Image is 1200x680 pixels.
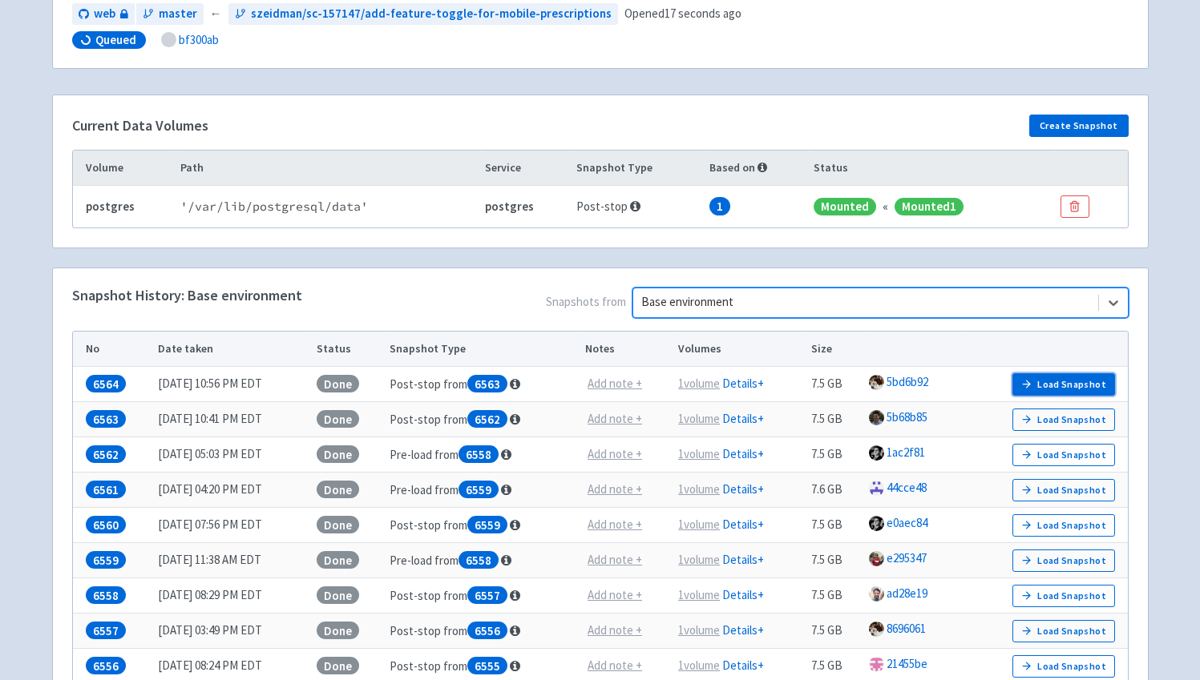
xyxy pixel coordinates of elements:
[678,446,720,461] u: 1 volume
[588,517,642,532] u: Add note +
[73,332,153,367] th: No
[678,587,720,602] u: 1 volume
[722,658,764,673] a: Details+
[1012,373,1115,396] button: Load Snapshot
[153,473,312,508] td: [DATE] 04:20 PM EDT
[179,32,219,47] a: bf300ab
[806,578,864,614] td: 7.5 GB
[887,550,927,565] a: e295347
[887,621,926,636] a: 8696061
[1012,479,1115,501] button: Load Snapshot
[1012,444,1115,466] button: Load Snapshot
[678,411,720,426] u: 1 volume
[94,5,115,23] span: web
[580,332,673,367] th: Notes
[887,445,925,460] a: 1ac2f81
[385,543,580,578] td: Pre-load from
[887,409,927,424] a: 5b68b85
[709,197,730,215] span: 1
[467,516,507,534] span: 6559
[485,199,534,214] b: postgres
[588,658,642,673] u: Add note +
[86,410,126,429] span: 6563
[136,3,204,25] a: master
[678,517,720,532] u: 1 volume
[153,437,312,473] td: [DATE] 05:03 PM EDT
[86,445,126,464] span: 6562
[153,578,312,614] td: [DATE] 08:29 PM EDT
[317,410,359,429] span: Done
[722,587,764,602] a: Details+
[385,367,580,402] td: Post-stop from
[588,481,642,497] u: Add note +
[317,516,359,534] span: Done
[678,622,720,638] u: 1 volume
[1012,620,1115,642] button: Load Snapshot
[704,151,809,186] th: Based on
[385,402,580,437] td: Post-stop from
[1029,115,1128,137] button: Create Snapshot
[86,622,126,640] span: 6557
[153,543,312,578] td: [DATE] 11:38 AM EDT
[887,480,927,495] a: 44cce48
[459,551,499,569] span: 6558
[176,186,480,227] td: ' /var/lib/postgresql/data '
[86,375,126,393] span: 6564
[86,586,126,605] span: 6558
[722,411,764,426] a: Details+
[86,481,126,499] span: 6561
[1012,549,1115,572] button: Load Snapshot
[153,508,312,543] td: [DATE] 07:56 PM EDT
[95,32,136,48] span: Queued
[588,446,642,461] u: Add note +
[385,614,580,649] td: Post-stop from
[73,151,176,186] th: Volume
[624,5,741,23] span: Opened
[385,473,580,508] td: Pre-load from
[153,402,312,437] td: [DATE] 10:41 PM EDT
[228,3,618,25] a: szeidman/sc-157147/add-feature-toggle-for-mobile-prescriptions
[153,332,312,367] th: Date taken
[317,657,359,675] span: Done
[806,437,864,473] td: 7.5 GB
[251,5,612,23] span: szeidman/sc-157147/add-feature-toggle-for-mobile-prescriptions
[153,614,312,649] td: [DATE] 03:49 PM EDT
[887,374,928,389] a: 5bd6b92
[806,332,864,367] th: Size
[722,552,764,567] a: Details+
[317,375,359,393] span: Done
[887,515,927,530] a: e0aec84
[722,481,764,497] a: Details+
[576,199,640,214] span: Post-stop
[678,552,720,567] u: 1 volume
[588,411,642,426] u: Add note +
[806,473,864,508] td: 7.6 GB
[317,551,359,569] span: Done
[459,445,499,464] span: 6558
[467,586,507,605] span: 6557
[895,198,964,216] span: Mounted 1
[159,5,197,23] span: master
[385,508,580,543] td: Post-stop from
[1012,514,1115,537] button: Load Snapshot
[722,376,764,391] a: Details+
[317,586,359,605] span: Done
[806,367,864,402] td: 7.5 GB
[467,622,507,640] span: 6556
[385,578,580,614] td: Post-stop from
[72,288,302,304] h4: Snapshot History: Base environment
[806,402,864,437] td: 7.5 GB
[678,658,720,673] u: 1 volume
[887,656,927,671] a: 21455be
[467,375,507,393] span: 6563
[72,118,208,134] h4: Current Data Volumes
[588,376,642,391] u: Add note +
[887,585,927,601] a: ad28e19
[86,657,126,675] span: 6556
[806,614,864,649] td: 7.5 GB
[588,622,642,638] u: Add note +
[467,410,507,429] span: 6562
[153,367,312,402] td: [DATE] 10:56 PM EDT
[317,445,359,464] span: Done
[467,657,507,675] span: 6555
